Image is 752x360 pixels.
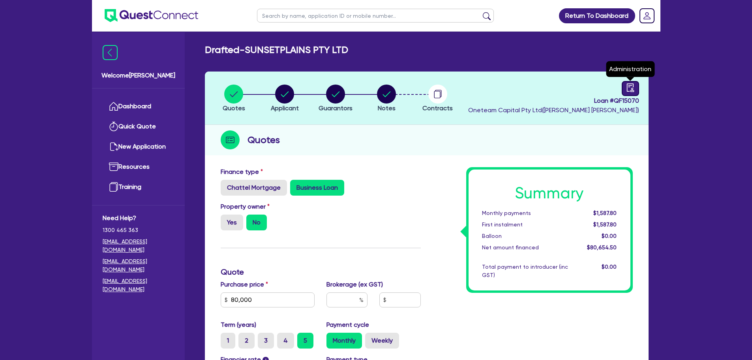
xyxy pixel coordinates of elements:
span: $0.00 [602,264,617,270]
div: Total payment to introducer (inc GST) [476,263,574,279]
span: $0.00 [602,233,617,239]
span: Oneteam Capital Pty Ltd ( [PERSON_NAME] [PERSON_NAME] ) [468,106,639,114]
a: Return To Dashboard [559,8,635,23]
button: Quotes [222,84,246,113]
div: Net amount financed [476,243,574,252]
img: icon-menu-close [103,45,118,60]
div: Administration [606,61,654,77]
div: Balloon [476,232,574,240]
span: audit [626,83,635,92]
a: Training [103,177,174,197]
label: Brokerage (ex GST) [326,280,383,289]
label: Finance type [221,167,263,177]
label: Payment cycle [326,320,369,330]
label: 1 [221,333,235,349]
span: Notes [378,104,396,112]
a: [EMAIL_ADDRESS][DOMAIN_NAME] [103,277,174,294]
img: step-icon [221,130,240,149]
a: Resources [103,157,174,177]
img: quick-quote [109,122,118,131]
label: Purchase price [221,280,268,289]
button: Applicant [270,84,299,113]
input: Search by name, application ID or mobile number... [257,9,494,23]
span: $1,587.80 [593,210,617,216]
label: 3 [258,333,274,349]
img: training [109,182,118,192]
span: 1300 465 363 [103,226,174,234]
h3: Quote [221,267,421,277]
span: Guarantors [319,104,353,112]
a: New Application [103,137,174,157]
div: First instalment [476,221,574,229]
span: Need Help? [103,213,174,223]
button: Notes [377,84,396,113]
h1: Summary [482,184,617,203]
label: Business Loan [290,180,344,196]
label: Chattel Mortgage [221,180,287,196]
a: [EMAIL_ADDRESS][DOMAIN_NAME] [103,237,174,254]
span: $1,587.80 [593,221,617,228]
span: Contracts [422,104,453,112]
img: quest-connect-logo-blue [105,9,198,22]
button: Contracts [422,84,453,113]
a: Dashboard [103,96,174,117]
button: Guarantors [318,84,353,113]
div: Monthly payments [476,209,574,217]
label: Term (years) [221,320,256,330]
a: [EMAIL_ADDRESS][DOMAIN_NAME] [103,257,174,274]
img: resources [109,162,118,172]
span: $80,654.50 [587,244,617,251]
a: audit [622,81,639,96]
label: 4 [277,333,294,349]
label: Weekly [365,333,399,349]
label: Yes [221,215,243,230]
h2: Drafted - SUNSETPLAINS PTY LTD [205,44,348,56]
label: 5 [297,333,313,349]
a: Dropdown toggle [637,6,657,26]
label: 2 [238,333,255,349]
span: Quotes [223,104,245,112]
span: Welcome [PERSON_NAME] [101,71,175,80]
a: Quick Quote [103,117,174,137]
label: Monthly [326,333,362,349]
label: Property owner [221,202,270,211]
h2: Quotes [248,133,280,147]
span: Applicant [271,104,299,112]
span: Loan # QF15070 [468,96,639,106]
img: new-application [109,142,118,151]
label: No [246,215,267,230]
